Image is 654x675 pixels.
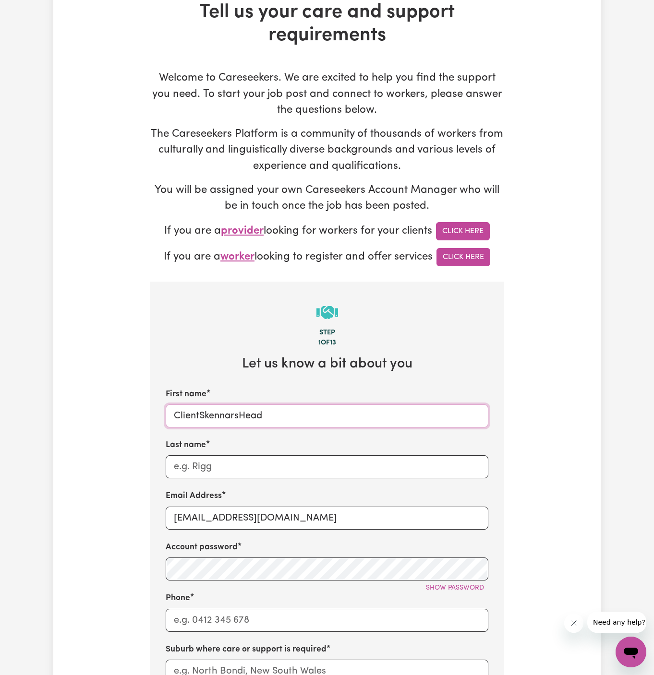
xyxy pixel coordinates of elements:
p: If you are a looking to register and offer services [150,248,504,266]
label: Account password [166,541,238,554]
label: Email Address [166,490,222,502]
div: 1 of 13 [166,338,488,348]
label: First name [166,388,206,401]
p: You will be assigned your own Careseekers Account Manager who will be in touch once the job has b... [150,182,504,214]
p: The Careseekers Platform is a community of thousands of workers from culturally and linguisticall... [150,126,504,175]
iframe: Message from company [587,612,646,633]
a: Click Here [436,248,490,266]
span: worker [220,251,254,262]
h2: Let us know a bit about you [166,356,488,373]
iframe: Button to launch messaging window [616,637,646,667]
label: Suburb where care or support is required [166,643,327,656]
button: Show password [422,580,488,595]
label: Phone [166,592,190,604]
iframe: Close message [564,614,583,633]
input: e.g. Diana [166,404,488,427]
p: Welcome to Careseekers. We are excited to help you find the support you need. To start your job p... [150,70,504,118]
span: provider [221,225,264,237]
h1: Tell us your care and support requirements [150,1,504,47]
input: e.g. Rigg [166,455,488,478]
input: e.g. diana.rigg@yahoo.com.au [166,507,488,530]
label: Last name [166,439,206,451]
a: Click Here [436,222,490,240]
div: Step [166,328,488,338]
input: e.g. 0412 345 678 [166,609,488,632]
span: Show password [426,584,484,592]
p: If you are a looking for workers for your clients [150,222,504,240]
